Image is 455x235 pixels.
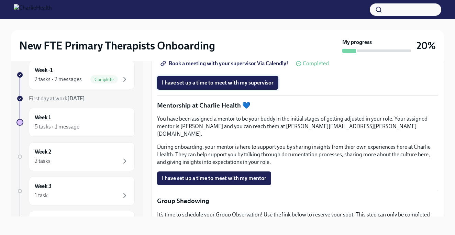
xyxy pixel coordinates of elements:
h3: 20% [417,40,436,52]
span: I have set up a time to meet with my supervisor [162,79,274,86]
p: Mentorship at Charlie Health 💙 [157,101,438,110]
button: I have set up a time to meet with my supervisor [157,76,278,90]
a: Book a meeting with your supervisor Via Calendly! [157,57,293,70]
strong: [DATE] [67,95,85,102]
a: Week 31 task [16,177,135,205]
a: Week 15 tasks • 1 message [16,108,135,137]
strong: My progress [342,38,372,46]
h2: New FTE Primary Therapists Onboarding [19,39,215,53]
h6: Week 2 [35,148,51,156]
p: Group Shadowing [157,197,438,205]
a: First day at work[DATE] [16,95,135,102]
img: CharlieHealth [14,4,52,15]
span: First day at work [29,95,85,102]
span: I have set up a time to meet with my mentor [162,175,266,182]
p: It’s time to schedule your Group Observation! Use the link below to reserve your spot. This step ... [157,211,438,226]
p: During onboarding, your mentor is here to support you by sharing insights from thier own experien... [157,143,438,166]
a: Week -12 tasks • 2 messagesComplete [16,60,135,89]
h6: Week 3 [35,182,52,190]
p: You have been assigned a mentor to be your buddy in the initial stages of getting adjusted in you... [157,115,438,138]
div: 2 tasks [35,157,51,165]
div: 5 tasks • 1 message [35,123,79,131]
span: Book a meeting with your supervisor Via Calendly! [162,60,288,67]
a: Week 22 tasks [16,142,135,171]
span: Completed [303,61,329,66]
h6: Week 1 [35,114,51,121]
div: 1 task [35,192,48,199]
span: Complete [90,77,118,82]
div: 2 tasks • 2 messages [35,76,82,83]
button: I have set up a time to meet with my mentor [157,171,271,185]
h6: Week -1 [35,66,53,74]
